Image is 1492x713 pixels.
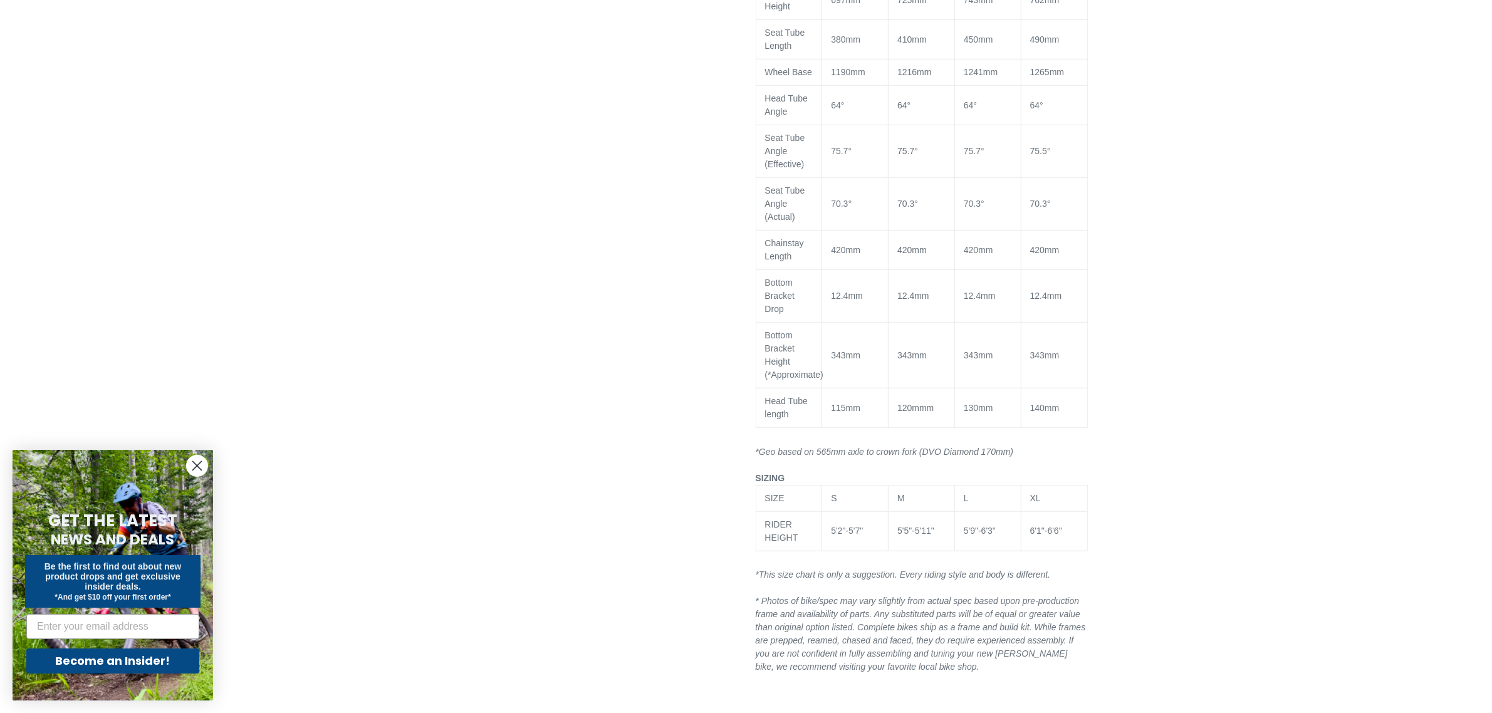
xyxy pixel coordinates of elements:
span: 70.3° [897,199,918,209]
span: Chainstay Length [765,238,804,261]
div: SIZE [765,492,813,505]
span: NEWS AND DEALS [51,529,175,549]
span: 130mm [964,403,993,413]
span: 70.3° [1030,199,1051,209]
span: 420mm [1030,245,1060,255]
span: Head Tube length [765,396,808,419]
span: Wheel Base [765,67,812,77]
span: 12.4mm [1030,291,1062,301]
span: 343mm [964,350,993,360]
span: 115mm [831,403,860,413]
span: 1190mm [831,67,865,77]
span: * Photos of bike/spec may vary slightly from actual spec based upon pre-production frame and avai... [756,596,1086,672]
span: SIZING [756,473,785,483]
span: 64° [831,100,844,110]
span: 70.3° [964,199,984,209]
span: 64° [1030,100,1043,110]
div: 5'9"-6'3" [964,524,1012,538]
button: Close dialog [186,455,208,477]
span: 410mm [897,34,927,44]
span: 1265mm [1030,67,1064,77]
span: Head Tube Angle [765,93,808,117]
span: 490mm [1030,34,1060,44]
span: 343mm [831,350,860,360]
div: L [964,492,1012,505]
span: 64° [964,100,977,110]
span: 1241mm [964,67,998,77]
td: S [822,485,889,511]
span: Be the first to find out about new product drops and get exclusive insider deals. [44,561,182,591]
span: 1216mm [897,67,931,77]
span: Seat Tube Length [765,28,805,51]
span: 450mm [964,34,993,44]
span: 343mm [897,350,927,360]
button: Become an Insider! [26,648,199,674]
span: 120mmm [897,403,934,413]
span: 343mm [1030,350,1060,360]
span: 75.7° [831,146,852,156]
span: *And get $10 off your first order* [55,593,170,601]
span: 75.5° [1030,146,1051,156]
span: 12.4mm [964,291,996,301]
span: 140mm [1030,403,1060,413]
span: 420mm [964,245,993,255]
span: *Geo based on 565mm axle to crown fork (DVO Diamond 170mm) [756,447,1014,457]
div: 5'2"-5'7" [831,524,879,538]
input: Enter your email address [26,614,199,639]
span: 12.4mm [831,291,863,301]
span: 75.7° [964,146,984,156]
span: 420mm [897,245,927,255]
span: 75.7° [897,146,918,156]
span: Seat Tube Angle (Effective) [765,133,805,169]
span: Seat Tube Angle (Actual) [765,185,805,222]
div: 6'1"-6'6" [1030,524,1078,538]
div: 5'5"-5'11" [897,524,946,538]
span: 420mm [831,245,860,255]
span: 12.4mm [897,291,929,301]
span: 380mm [831,34,860,44]
span: Bottom Bracket Height (*Approximate) [765,330,823,380]
span: GET THE LATEST [48,509,177,532]
span: 64° [897,100,910,110]
span: Bottom Bracket Drop [765,278,795,314]
span: 70.3° [831,199,852,209]
div: RIDER HEIGHT [765,518,813,544]
div: M [897,492,946,505]
div: XL [1030,492,1078,505]
em: *This size chart is only a suggestion. Every riding style and body is different. [756,570,1051,580]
